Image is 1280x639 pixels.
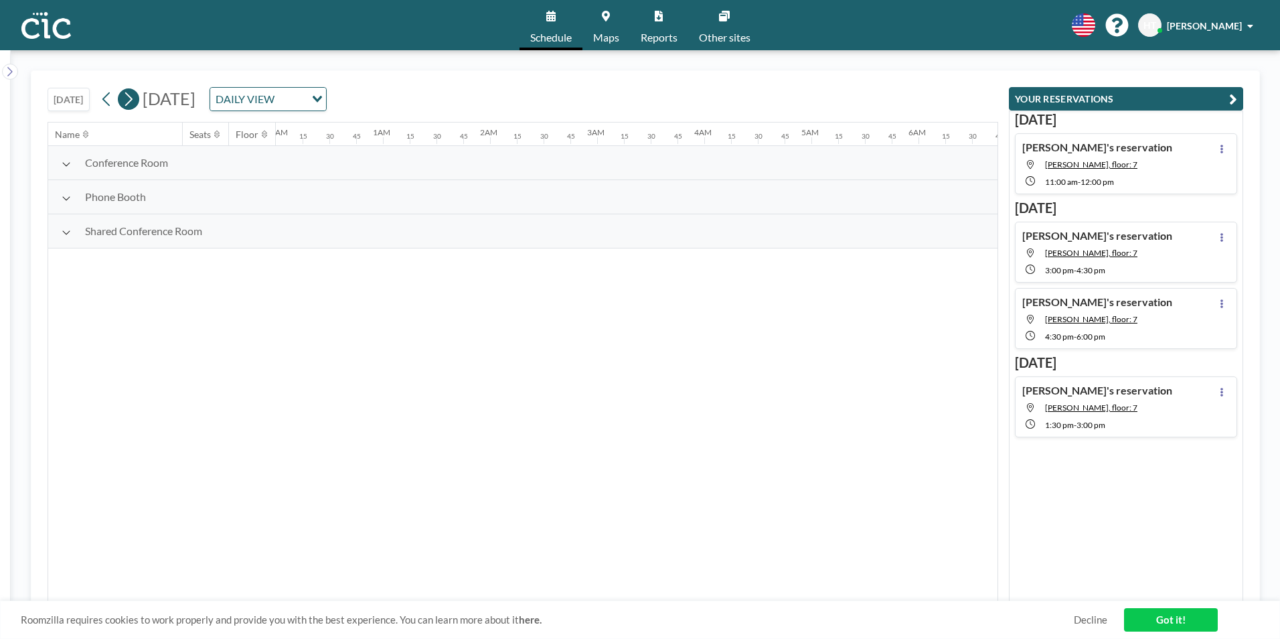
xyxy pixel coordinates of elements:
[647,132,655,141] div: 30
[641,32,677,43] span: Reports
[1022,295,1172,309] h4: [PERSON_NAME]'s reservation
[942,132,950,141] div: 15
[85,224,202,238] span: Shared Conference Room
[213,90,277,108] span: DAILY VIEW
[567,132,575,141] div: 45
[728,132,736,141] div: 15
[1074,420,1076,430] span: -
[1015,354,1237,371] h3: [DATE]
[55,129,80,141] div: Name
[694,127,712,137] div: 4AM
[1045,248,1137,258] span: Yuki, floor: 7
[1015,111,1237,128] h3: [DATE]
[593,32,619,43] span: Maps
[210,88,326,111] div: Search for option
[1124,608,1218,632] a: Got it!
[480,127,497,137] div: 2AM
[1074,332,1076,342] span: -
[1045,177,1078,187] span: 11:00 AM
[540,132,548,141] div: 30
[908,127,926,137] div: 6AM
[674,132,682,141] div: 45
[1009,87,1243,111] button: YOUR RESERVATIONS
[85,156,168,169] span: Conference Room
[278,90,304,108] input: Search for option
[21,12,71,39] img: organization-logo
[433,132,441,141] div: 30
[530,32,572,43] span: Schedule
[969,132,977,141] div: 30
[1045,265,1074,275] span: 3:00 PM
[1167,20,1242,31] span: [PERSON_NAME]
[1045,403,1137,413] span: Yuki, floor: 7
[1022,141,1172,154] h4: [PERSON_NAME]'s reservation
[781,132,789,141] div: 45
[1076,420,1105,430] span: 3:00 PM
[143,88,195,109] span: [DATE]
[266,127,288,137] div: 12AM
[1045,332,1074,342] span: 4:30 PM
[1078,177,1081,187] span: -
[1045,314,1137,324] span: Yuki, floor: 7
[801,127,819,137] div: 5AM
[862,132,870,141] div: 30
[1022,229,1172,242] h4: [PERSON_NAME]'s reservation
[754,132,763,141] div: 30
[1015,200,1237,216] h3: [DATE]
[353,132,361,141] div: 45
[835,132,843,141] div: 15
[1076,265,1105,275] span: 4:30 PM
[699,32,750,43] span: Other sites
[236,129,258,141] div: Floor
[513,132,522,141] div: 15
[326,132,334,141] div: 30
[1081,177,1114,187] span: 12:00 PM
[621,132,629,141] div: 15
[189,129,211,141] div: Seats
[888,132,896,141] div: 45
[1074,614,1107,626] a: Decline
[406,132,414,141] div: 15
[1143,19,1156,31] span: HT
[460,132,468,141] div: 45
[519,614,542,626] a: here.
[1045,420,1074,430] span: 1:30 PM
[995,132,1004,141] div: 45
[1045,159,1137,169] span: Yuki, floor: 7
[299,132,307,141] div: 15
[1074,265,1076,275] span: -
[48,88,90,111] button: [DATE]
[85,190,146,204] span: Phone Booth
[373,127,390,137] div: 1AM
[1022,384,1172,397] h4: [PERSON_NAME]'s reservation
[587,127,605,137] div: 3AM
[21,614,1074,626] span: Roomzilla requires cookies to work properly and provide you with the best experience. You can lea...
[1076,332,1105,342] span: 6:00 PM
